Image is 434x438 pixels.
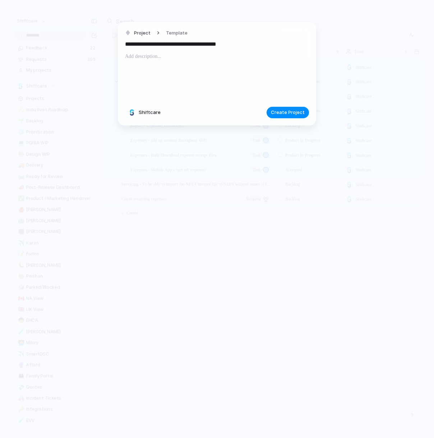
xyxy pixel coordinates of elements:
[267,107,309,118] button: Create Project
[271,109,305,116] span: Create Project
[134,29,151,37] span: Project
[123,28,153,38] button: Project
[139,109,161,116] span: Shiftcare
[162,28,192,38] button: Template
[166,29,188,37] span: Template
